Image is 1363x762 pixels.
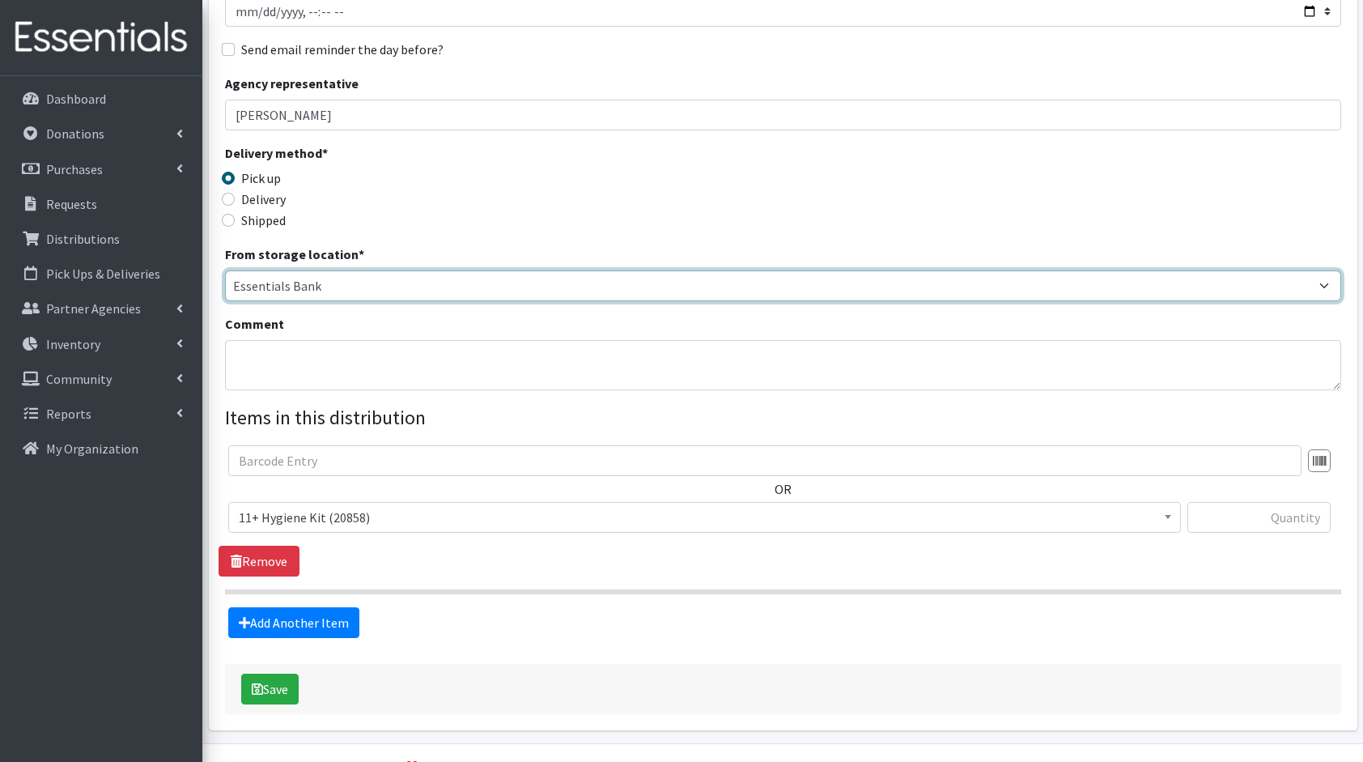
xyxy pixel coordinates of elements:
a: Purchases [6,153,196,185]
legend: Items in this distribution [225,403,1341,432]
abbr: required [359,246,364,262]
button: Save [241,674,299,705]
a: Partner Agencies [6,292,196,325]
label: Pick up [241,168,281,188]
p: Community [46,371,112,387]
p: Dashboard [46,91,106,107]
p: Reports [46,406,91,422]
input: Barcode Entry [228,445,1301,476]
p: Purchases [46,161,103,177]
p: Inventory [46,336,100,352]
label: Send email reminder the day before? [241,40,444,59]
span: 11+ Hygiene Kit (20858) [239,506,1170,529]
a: Pick Ups & Deliveries [6,258,196,290]
abbr: required [322,145,328,161]
a: Dashboard [6,83,196,115]
a: Donations [6,117,196,150]
label: From storage location [225,245,364,264]
span: 11+ Hygiene Kit (20858) [228,502,1181,533]
img: HumanEssentials [6,11,196,65]
label: Delivery [241,189,286,209]
p: Distributions [46,231,120,247]
p: Pick Ups & Deliveries [46,266,160,282]
label: OR [775,479,792,499]
a: Requests [6,188,196,220]
p: Donations [46,126,104,142]
legend: Delivery method [225,143,504,168]
label: Comment [225,314,284,334]
a: Community [6,363,196,395]
a: Add Another Item [228,607,359,638]
label: Agency representative [225,74,359,93]
input: Quantity [1187,502,1331,533]
a: Inventory [6,328,196,360]
p: Requests [46,196,97,212]
a: Reports [6,398,196,430]
p: My Organization [46,441,138,457]
label: Shipped [241,211,286,230]
a: Distributions [6,223,196,255]
p: Partner Agencies [46,300,141,317]
a: My Organization [6,432,196,465]
a: Remove [219,546,299,577]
